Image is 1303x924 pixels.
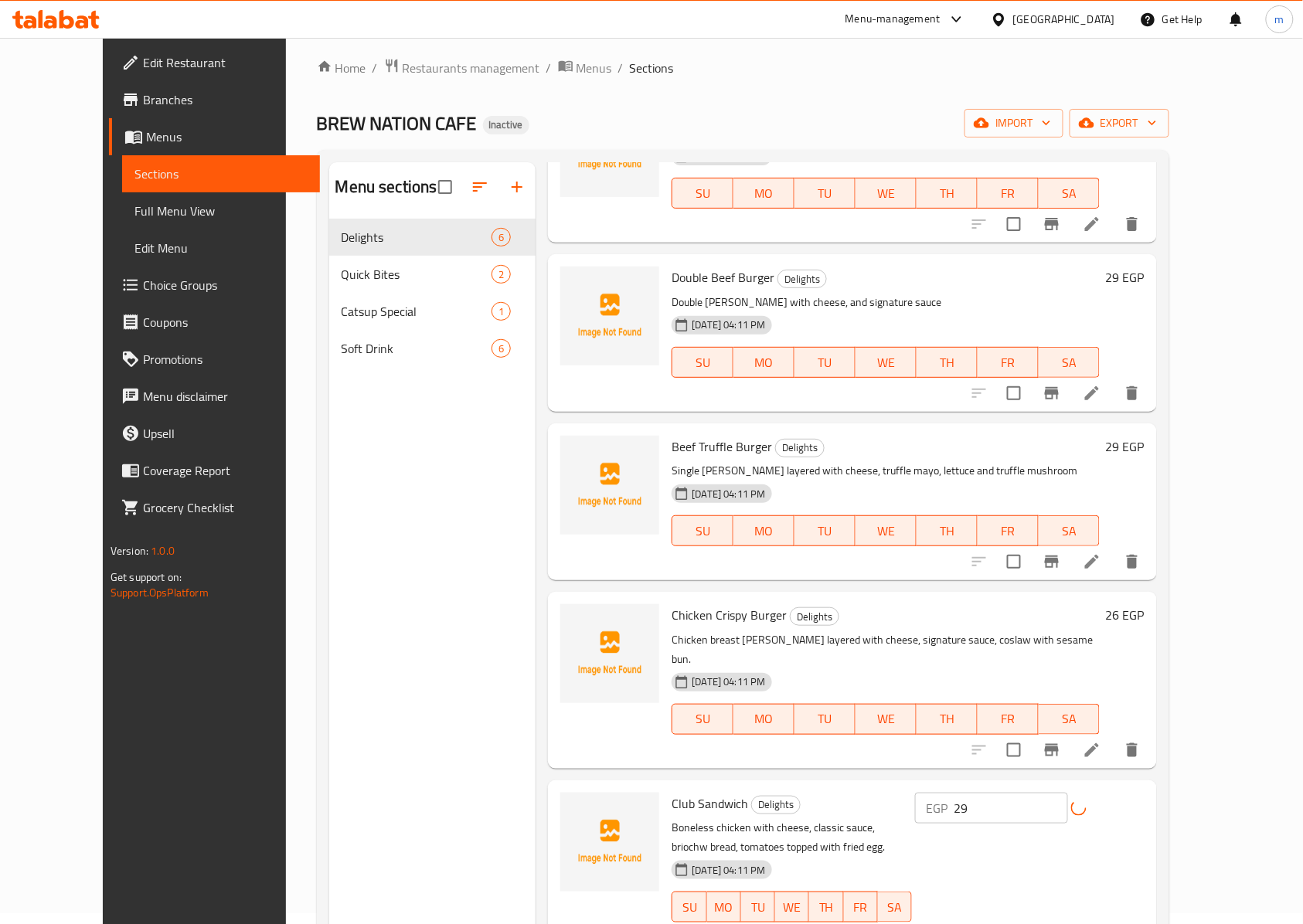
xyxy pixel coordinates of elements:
[1039,178,1100,209] button: SA
[845,10,941,29] div: Menu-management
[143,276,308,294] span: Choice Groups
[560,604,659,703] img: Chicken Crispy Burger
[1033,206,1070,243] button: Branch-specific-item
[672,892,706,922] button: SU
[483,116,529,134] div: Inactive
[317,106,477,141] span: BREW NATION CAFE
[998,734,1030,766] span: Select to update
[1106,267,1145,288] h6: 29 EGP
[1106,436,1145,457] h6: 29 EGP
[998,208,1030,240] span: Select to update
[794,178,856,209] button: TU
[109,44,321,81] a: Edit Restaurant
[143,313,308,331] span: Coupons
[809,892,843,922] button: TH
[317,59,366,77] a: Home
[686,863,771,878] span: [DATE] 04:11 PM
[740,520,788,542] span: MO
[978,178,1039,209] button: FR
[143,424,308,443] span: Upsell
[143,90,308,109] span: Branches
[794,347,856,378] button: TU
[679,896,700,919] span: SU
[109,452,321,489] a: Coverage Report
[329,256,536,293] div: Quick Bites2
[1114,375,1151,412] button: delete
[329,330,536,367] div: Soft Drink6
[122,155,321,192] a: Sections
[329,212,536,373] nav: Menu sections
[978,347,1039,378] button: FR
[111,541,148,561] span: Version:
[1045,182,1094,205] span: SA
[679,520,727,542] span: SU
[672,792,748,815] span: Club Sandwich
[143,53,308,72] span: Edit Restaurant
[917,515,978,546] button: TH
[781,896,803,919] span: WE
[109,81,321,118] a: Branches
[777,270,827,288] div: Delights
[672,178,733,209] button: SU
[1039,704,1100,735] button: SA
[492,341,510,356] span: 6
[630,59,674,77] span: Sections
[151,541,175,561] span: 1.0.0
[342,265,492,284] div: Quick Bites
[686,674,771,689] span: [DATE] 04:11 PM
[329,219,536,256] div: Delights6
[752,796,800,814] span: Delights
[109,304,321,341] a: Coupons
[1082,114,1157,133] span: export
[751,796,801,814] div: Delights
[686,487,771,501] span: [DATE] 04:11 PM
[978,515,1039,546] button: FR
[1083,741,1101,759] a: Edit menu item
[498,168,536,206] button: Add section
[672,266,774,289] span: Double Beef Burger
[342,228,492,246] span: Delights
[856,515,917,546] button: WE
[1033,543,1070,580] button: Branch-specific-item
[672,461,1100,481] p: Single [PERSON_NAME] layered with cheese, truffle mayo, lettuce and truffle mushroom
[1039,515,1100,546] button: SA
[143,387,308,406] span: Menu disclaimer
[917,178,978,209] button: TH
[733,704,794,735] button: MO
[461,168,498,206] span: Sort sections
[342,302,492,321] span: Catsup Special
[801,520,849,542] span: TU
[856,178,917,209] button: WE
[984,520,1033,542] span: FR
[856,347,917,378] button: WE
[740,182,788,205] span: MO
[1033,732,1070,769] button: Branch-specific-item
[143,461,308,480] span: Coverage Report
[329,293,536,330] div: Catsup Special1
[109,489,321,526] a: Grocery Checklist
[790,607,839,626] div: Delights
[429,171,461,203] span: Select all sections
[917,704,978,735] button: TH
[672,515,733,546] button: SU
[146,127,308,146] span: Menus
[1114,543,1151,580] button: delete
[672,347,733,378] button: SU
[733,347,794,378] button: MO
[954,793,1068,824] input: Please enter price
[679,182,727,205] span: SU
[492,267,510,282] span: 2
[679,708,727,730] span: SU
[856,704,917,735] button: WE
[977,114,1051,133] span: import
[926,799,947,817] p: EGP
[923,352,971,374] span: TH
[558,58,612,78] a: Menus
[1083,552,1101,571] a: Edit menu item
[775,892,809,922] button: WE
[794,515,856,546] button: TU
[111,583,209,603] a: Support.OpsPlatform
[672,293,1100,312] p: Double [PERSON_NAME] with cheese, and signature sauce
